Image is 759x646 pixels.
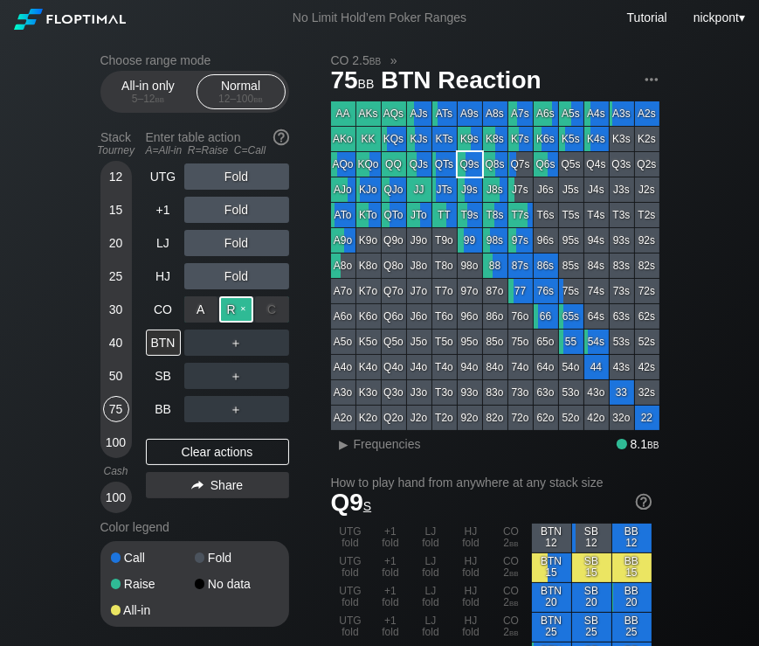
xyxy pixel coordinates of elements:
div: J4s [584,177,609,202]
div: T9o [432,228,457,253]
img: share.864f2f62.svg [191,481,204,490]
div: Q7o [382,279,406,303]
div: A8s [483,101,507,126]
div: T6s [534,203,558,227]
div: +1 fold [371,524,411,552]
div: 75 [103,396,129,422]
div: 12 – 100 [204,93,278,105]
div: K5s [559,127,583,151]
div: BTN [146,330,181,356]
div: 72o [508,406,533,430]
div: SB 20 [572,583,611,612]
div: +1 fold [371,583,411,612]
div: AQs [382,101,406,126]
div: 87o [483,279,507,303]
div: 95s [559,228,583,253]
div: 100 [103,429,129,455]
div: 74s [584,279,609,303]
div: A2o [331,406,355,430]
div: Fold [184,197,289,223]
div: 86s [534,254,558,278]
div: JTs [432,177,457,202]
div: JTo [407,203,431,227]
div: 40 [103,330,129,356]
span: » [381,53,406,67]
div: J3s [610,177,634,202]
div: SB 12 [572,524,611,552]
div: UTG fold [331,524,370,552]
div: 53o [559,380,583,405]
div: T3s [610,203,634,227]
div: Q5o [382,330,406,354]
div: Fold [184,230,289,256]
div: 96s [534,228,558,253]
div: Q9o [382,228,406,253]
div: K9o [356,228,381,253]
div: J3o [407,380,431,405]
div: K4s [584,127,609,151]
div: A [184,296,218,323]
div: AKs [356,101,381,126]
div: 42s [635,355,659,379]
div: C [255,296,289,323]
div: All-in [111,604,195,616]
div: K6s [534,127,558,151]
div: 33 [610,380,634,405]
div: A7o [331,279,355,303]
div: AQo [331,152,355,177]
div: 97o [458,279,482,303]
img: ellipsis.fd386fe8.svg [642,70,661,89]
div: JJ [407,177,431,202]
div: KTo [356,203,381,227]
span: bb [155,93,165,105]
div: ATs [432,101,457,126]
div: 77 [508,279,533,303]
div: HJ fold [452,524,491,552]
div: Stack [93,123,139,163]
span: bb [509,596,519,608]
div: J8o [407,254,431,278]
div: A=All-in R=Raise C=Call [146,144,289,156]
div: A5o [331,330,355,354]
div: T7s [508,203,533,227]
div: CO 2 [492,553,531,582]
div: No data [195,578,279,590]
div: UTG fold [331,613,370,642]
div: 94o [458,355,482,379]
div: R [219,296,253,323]
div: TT [432,203,457,227]
div: 98s [483,228,507,253]
div: T5s [559,203,583,227]
div: ATo [331,203,355,227]
span: bb [509,566,519,579]
div: 84o [483,355,507,379]
div: 82s [635,254,659,278]
div: 22 [635,406,659,430]
div: Color legend [100,513,289,541]
span: bb [369,53,381,67]
div: +1 [146,197,181,223]
div: T7o [432,279,457,303]
div: UTG [146,163,181,190]
div: 84s [584,254,609,278]
div: SB 15 [572,553,611,582]
div: SB 25 [572,613,611,642]
div: BB 25 [612,613,652,642]
div: 64s [584,304,609,329]
div: T4o [432,355,457,379]
div: J4o [407,355,431,379]
div: HJ [146,263,181,289]
div: T8s [483,203,507,227]
div: KQo [356,152,381,177]
span: bb [253,93,263,105]
div: 54s [584,330,609,354]
div: 95o [458,330,482,354]
div: Tourney [93,144,139,156]
div: Fold [184,263,289,289]
div: K6o [356,304,381,329]
div: K7s [508,127,533,151]
div: J7o [407,279,431,303]
div: T9s [458,203,482,227]
div: 86o [483,304,507,329]
div: 53s [610,330,634,354]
